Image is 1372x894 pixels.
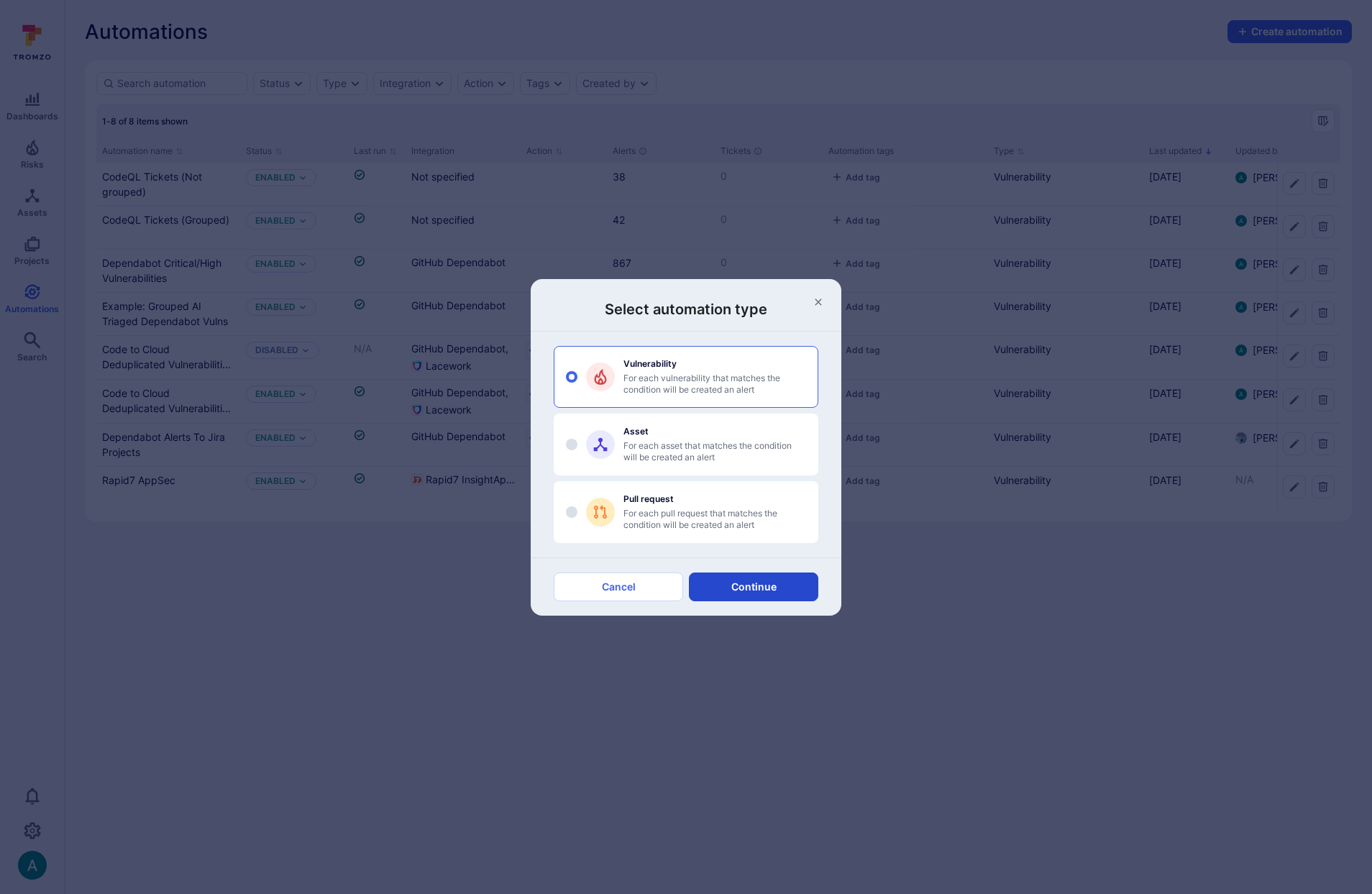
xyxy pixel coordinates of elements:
[554,481,818,543] label: option Pull request
[623,493,806,504] span: Pull request
[554,414,818,475] label: option Asset
[623,426,806,437] span: Asset
[623,358,806,369] span: Vulnerability
[554,346,818,408] label: option Vulnerability
[554,299,818,319] h3: Select automation type
[554,573,683,601] button: Cancel
[623,373,806,396] span: For each vulnerability that matches the condition will be created an alert
[623,508,806,531] span: For each pull request that matches the condition will be created an alert
[689,573,818,601] button: Continue
[623,440,806,463] span: For each asset that matches the condition will be created an alert
[554,346,818,543] div: select automation type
